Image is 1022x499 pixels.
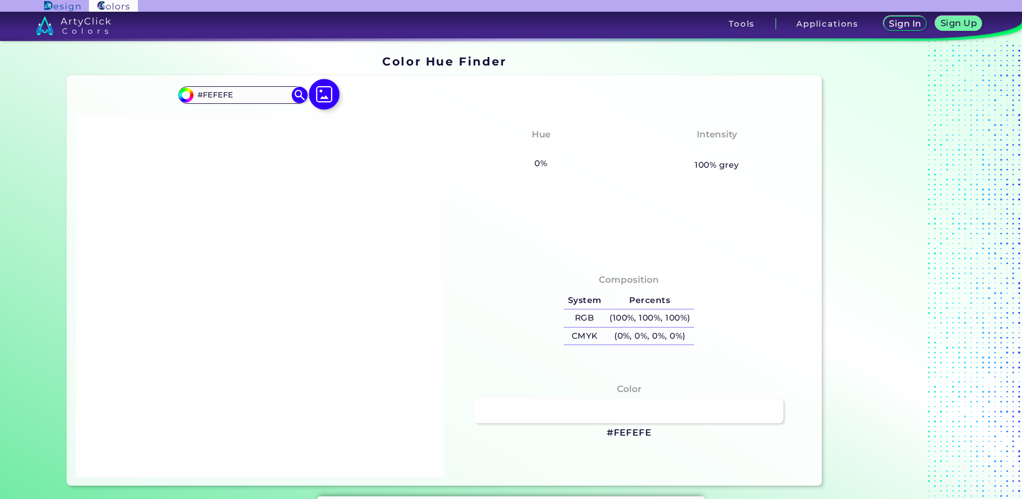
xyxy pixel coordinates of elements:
h3: Tools [729,20,755,28]
img: logo_artyclick_colors_white.svg [36,16,111,35]
img: icon search [292,87,308,103]
h3: Applications [796,20,859,28]
h5: CMYK [564,328,605,345]
h5: 0% [531,157,551,170]
h5: Sign In [891,20,920,28]
h4: Color [617,381,641,397]
h5: System [564,292,605,309]
a: Sign In [885,17,925,30]
h4: Composition [599,272,659,288]
input: type color.. [193,88,292,102]
h4: Intensity [697,127,737,142]
img: ArtyClick Design logo [44,1,80,11]
h5: (100%, 100%, 100%) [605,309,694,327]
h3: #FEFEFE [607,427,652,439]
h1: Color Hue Finder [382,53,506,69]
h5: RGB [564,309,605,327]
img: icon picture [309,79,340,110]
h4: Hue [532,127,550,142]
iframe: Advertisement [826,51,959,490]
h5: Sign Up [942,19,975,27]
a: Sign Up [937,17,979,30]
h3: None [523,144,559,157]
h5: 100% grey [695,158,739,172]
h5: Percents [605,292,694,309]
h5: (0%, 0%, 0%, 0%) [605,328,694,345]
h3: None [699,144,735,157]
